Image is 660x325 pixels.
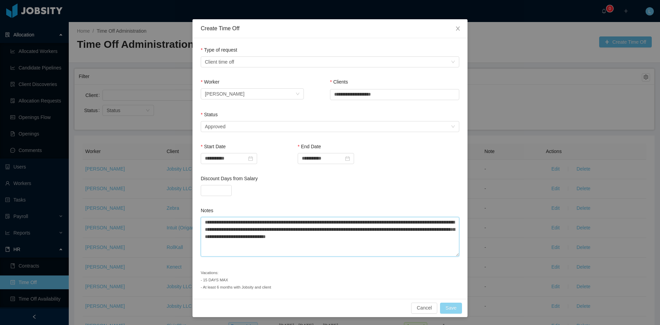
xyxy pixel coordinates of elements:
[248,156,253,161] i: icon: calendar
[201,208,213,213] label: Notes
[448,19,467,39] button: Close
[201,185,231,196] input: Discount Days from Salary
[205,89,244,99] div: Victor Oliveira
[201,144,225,149] label: Start Date
[201,25,459,32] div: Create Time Off
[298,144,321,149] label: End Date
[345,156,350,161] i: icon: calendar
[201,112,218,117] label: Status
[201,79,219,85] label: Worker
[205,57,234,67] div: Client time off
[201,176,258,181] label: Discount Days from Salary
[411,303,437,314] button: Cancel
[201,47,237,53] label: Type of request
[201,271,271,289] small: Vacations: - 15 DAYS MAX - At least 6 months with Jobsity and client
[205,121,225,132] div: Approved
[440,303,462,314] button: Save
[201,217,459,257] textarea: Notes
[455,26,461,31] i: icon: close
[330,79,348,85] label: Clients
